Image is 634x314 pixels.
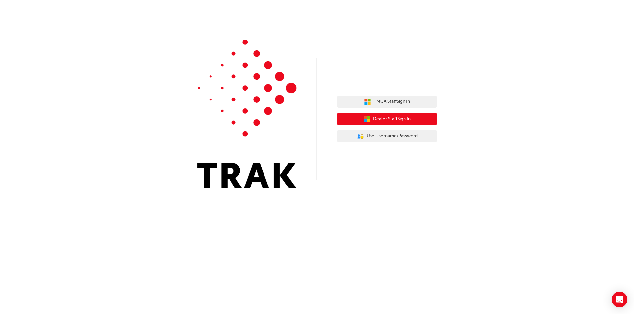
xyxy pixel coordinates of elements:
[373,115,411,123] span: Dealer Staff Sign In
[337,130,437,143] button: Use Username/Password
[197,40,297,188] img: Trak
[337,113,437,125] button: Dealer StaffSign In
[367,132,418,140] span: Use Username/Password
[612,292,627,307] div: Open Intercom Messenger
[374,98,410,105] span: TMCA Staff Sign In
[337,96,437,108] button: TMCA StaffSign In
